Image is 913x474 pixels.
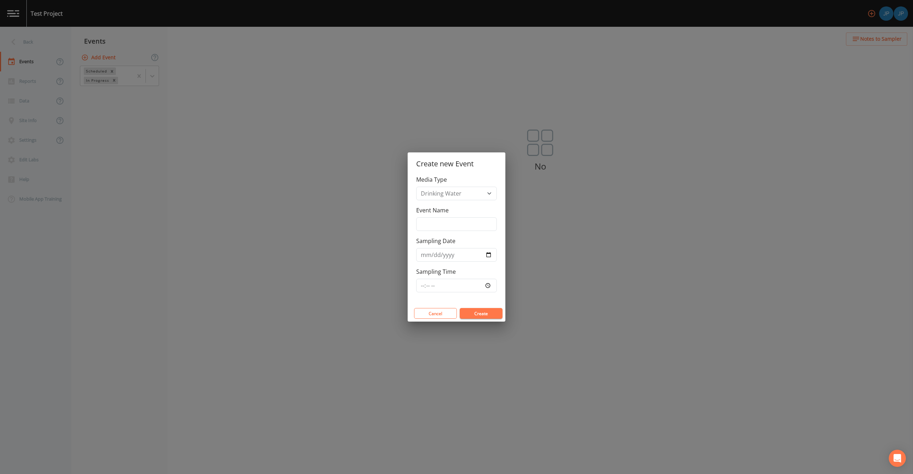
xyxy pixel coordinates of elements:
[416,237,455,245] label: Sampling Date
[460,308,503,319] button: Create
[889,450,906,467] div: Open Intercom Messenger
[408,152,505,175] h2: Create new Event
[416,175,447,184] label: Media Type
[414,308,457,319] button: Cancel
[416,267,456,276] label: Sampling Time
[416,206,449,215] label: Event Name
